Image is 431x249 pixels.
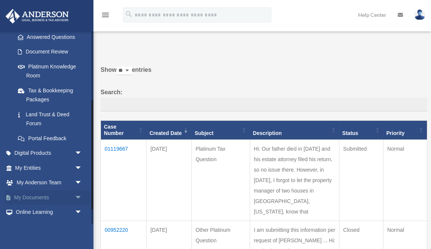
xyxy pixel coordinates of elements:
[5,190,93,205] a: My Documentsarrow_drop_down
[5,146,93,161] a: Digital Productsarrow_drop_down
[10,107,90,131] a: Land Trust & Deed Forum
[383,139,427,221] td: Normal
[5,205,93,220] a: Online Learningarrow_drop_down
[101,13,110,19] a: menu
[125,10,133,18] i: search
[250,139,339,221] td: Hi: Our father died in [DATE] and his estate attorney filed his return, so no issue there. Howeve...
[5,219,93,234] a: Billingarrow_drop_down
[192,121,250,140] th: Subject: activate to sort column ascending
[383,121,427,140] th: Priority: activate to sort column ascending
[147,121,192,140] th: Created Date: activate to sort column ascending
[101,139,147,221] td: 01119667
[75,219,90,235] span: arrow_drop_down
[5,160,93,175] a: My Entitiesarrow_drop_down
[101,10,110,19] i: menu
[5,175,93,190] a: My Anderson Teamarrow_drop_down
[75,160,90,176] span: arrow_drop_down
[101,98,427,112] input: Search:
[75,205,90,220] span: arrow_drop_down
[75,146,90,161] span: arrow_drop_down
[10,44,90,59] a: Document Review
[147,139,192,221] td: [DATE]
[101,65,427,83] label: Show entries
[10,83,90,107] a: Tax & Bookkeeping Packages
[101,121,147,140] th: Case Number: activate to sort column ascending
[101,87,427,112] label: Search:
[339,121,384,140] th: Status: activate to sort column ascending
[192,139,250,221] td: Platinum Tax Question
[10,59,90,83] a: Platinum Knowledge Room
[414,9,425,20] img: User Pic
[75,175,90,191] span: arrow_drop_down
[75,190,90,205] span: arrow_drop_down
[10,131,90,146] a: Portal Feedback
[10,30,86,44] a: Answered Questions
[339,139,384,221] td: Submitted
[117,67,132,75] select: Showentries
[250,121,339,140] th: Description: activate to sort column ascending
[3,9,71,24] img: Anderson Advisors Platinum Portal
